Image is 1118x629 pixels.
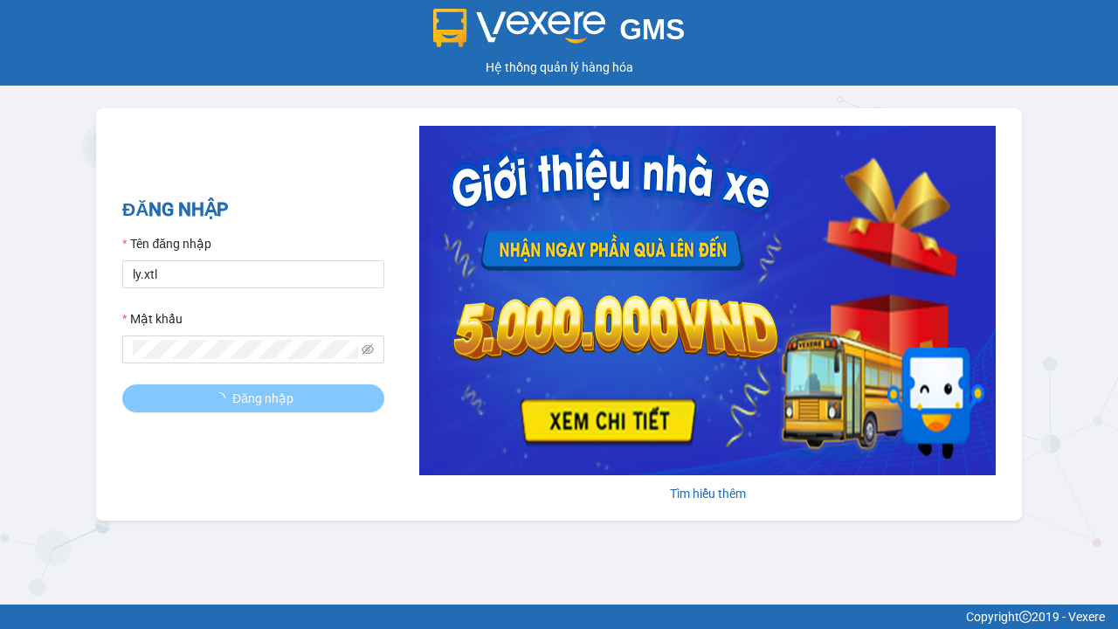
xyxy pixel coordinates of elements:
div: Tìm hiểu thêm [419,484,996,503]
span: loading [213,392,232,404]
img: banner-0 [419,126,996,475]
div: Copyright 2019 - Vexere [13,607,1105,626]
button: Đăng nhập [122,384,384,412]
span: Đăng nhập [232,389,293,408]
label: Mật khẩu [122,309,183,328]
input: Tên đăng nhập [122,260,384,288]
label: Tên đăng nhập [122,234,211,253]
span: eye-invisible [362,343,374,356]
img: logo 2 [433,9,606,47]
span: GMS [619,13,685,45]
a: GMS [433,26,686,40]
div: Hệ thống quản lý hàng hóa [4,58,1114,77]
h2: ĐĂNG NHẬP [122,196,384,225]
input: Mật khẩu [133,340,358,359]
span: copyright [1019,611,1032,623]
